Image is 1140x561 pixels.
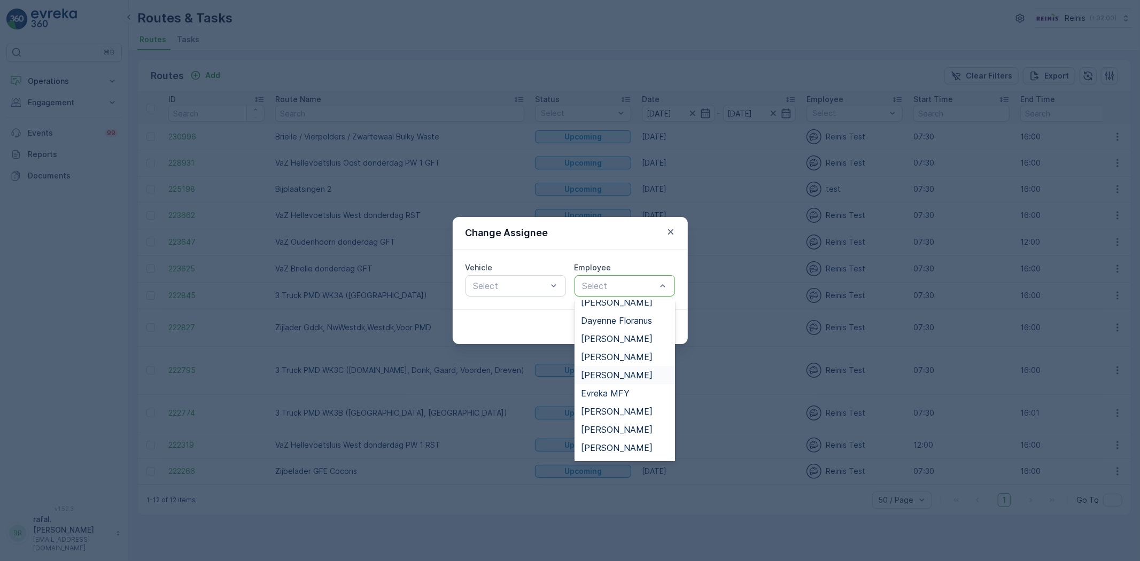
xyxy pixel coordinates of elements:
p: Select [474,279,547,292]
span: Evreka MFY [581,388,630,398]
span: [PERSON_NAME] [581,370,653,380]
span: [PERSON_NAME] [581,407,653,416]
span: [PERSON_NAME] [581,352,653,362]
span: [PERSON_NAME] [581,425,653,434]
span: [PERSON_NAME] [581,334,653,344]
p: Change Assignee [466,225,548,240]
label: Vehicle [466,263,493,272]
label: Employee [575,263,611,272]
span: [PERSON_NAME] [581,298,653,307]
span: [PERSON_NAME] [581,443,653,453]
p: Select [583,279,656,292]
span: Dayenne Floranus [581,316,652,325]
